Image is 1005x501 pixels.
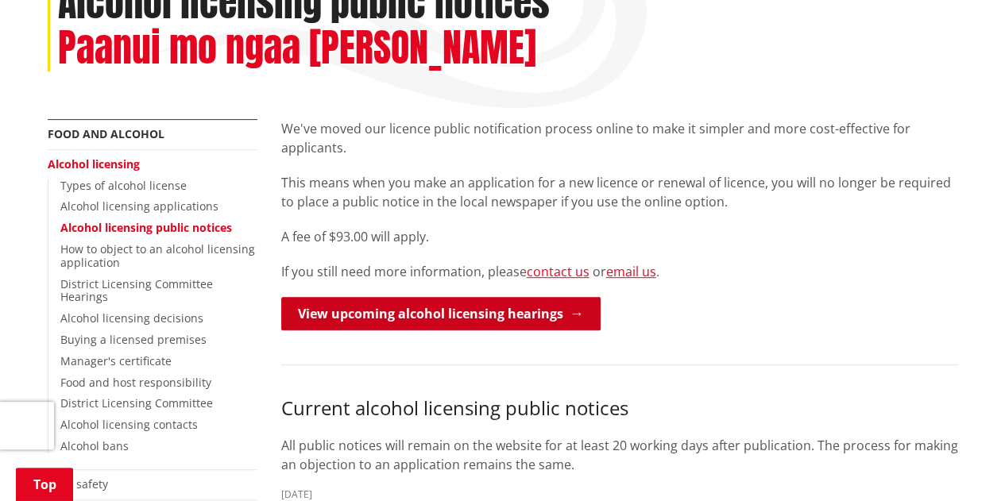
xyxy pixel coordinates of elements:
a: Manager's certificate [60,353,172,368]
iframe: Messenger Launcher [932,434,989,491]
a: Food and host responsibility [60,375,211,390]
p: A fee of $93.00 will apply. [281,227,958,246]
a: Food and alcohol [48,126,164,141]
a: Alcohol licensing applications [60,198,218,214]
p: If you still need more information, please ​ or .​ [281,262,958,281]
a: Alcohol licensing decisions [60,310,203,326]
a: District Licensing Committee Hearings [60,276,213,305]
p: All public notices will remain on the website for at least 20 working days after publication. The... [281,436,958,474]
a: View upcoming alcohol licensing hearings [281,297,601,330]
a: Alcohol licensing contacts [60,417,198,432]
a: Alcohol bans [60,438,129,453]
a: contact us [527,263,589,280]
h2: Paanui mo ngaa [PERSON_NAME] [58,25,536,71]
a: email us​ [606,263,656,280]
a: Alcohol licensing [48,156,140,171]
a: How to object to an alcohol licensing application [60,241,255,270]
a: Types of alcohol license [60,178,187,193]
a: Alcohol licensing public notices [60,220,232,235]
p: We've moved our licence public notification process online to make it simpler and more cost-effec... [281,119,958,157]
a: Food safety [48,476,108,491]
a: Top [16,468,73,501]
h3: Current alcohol licensing public notices [281,397,958,420]
a: District Licensing Committee [60,395,213,410]
p: This means when you make an application for a new licence or renewal of licence, you will no long... [281,173,958,211]
a: Buying a licensed premises [60,332,207,347]
time: [DATE] [281,490,958,499]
